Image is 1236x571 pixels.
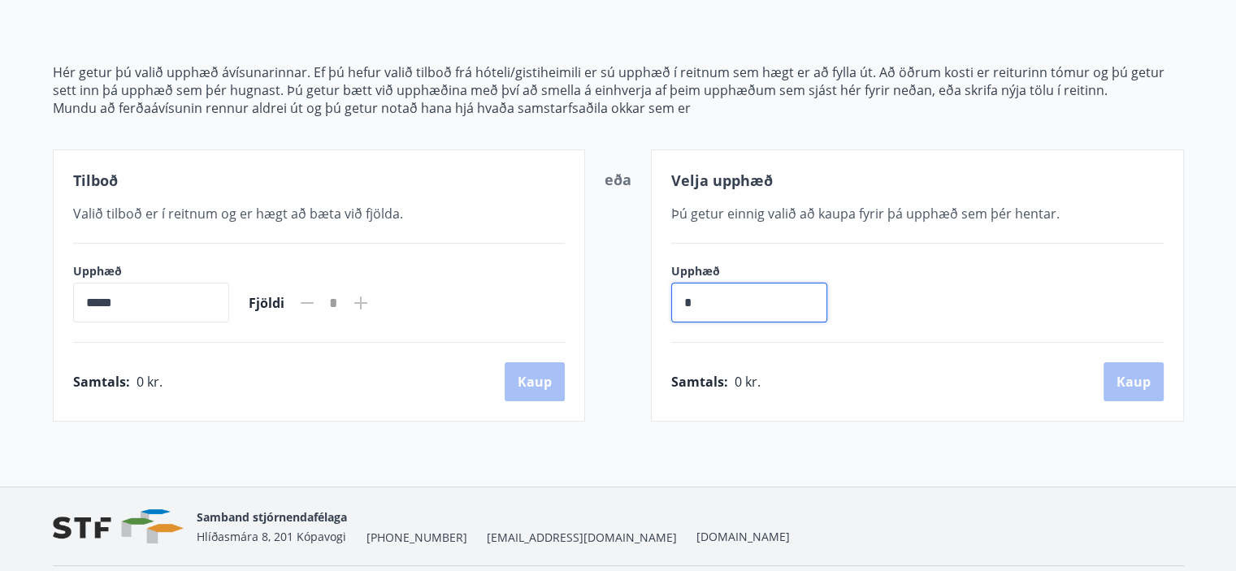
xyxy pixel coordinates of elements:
[197,529,346,544] span: Hlíðasmára 8, 201 Kópavogi
[671,205,1060,223] span: Þú getur einnig valið að kaupa fyrir þá upphæð sem þér hentar.
[487,530,677,546] span: [EMAIL_ADDRESS][DOMAIN_NAME]
[249,294,284,312] span: Fjöldi
[53,63,1184,99] p: Hér getur þú valið upphæð ávísunarinnar. Ef þú hefur valið tilboð frá hóteli/gistiheimili er sú u...
[53,509,184,544] img: vjCaq2fThgY3EUYqSgpjEiBg6WP39ov69hlhuPVN.png
[735,373,761,391] span: 0 kr.
[73,263,229,279] label: Upphæð
[73,205,403,223] span: Valið tilboð er í reitnum og er hægt að bæta við fjölda.
[605,170,631,189] span: eða
[696,529,790,544] a: [DOMAIN_NAME]
[671,171,773,190] span: Velja upphæð
[366,530,467,546] span: [PHONE_NUMBER]
[197,509,347,525] span: Samband stjórnendafélaga
[671,373,728,391] span: Samtals :
[53,99,1184,117] p: Mundu að ferðaávísunin rennur aldrei út og þú getur notað hana hjá hvaða samstarfsaðila okkar sem er
[73,171,118,190] span: Tilboð
[137,373,163,391] span: 0 kr.
[671,263,844,279] label: Upphæð
[73,373,130,391] span: Samtals :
